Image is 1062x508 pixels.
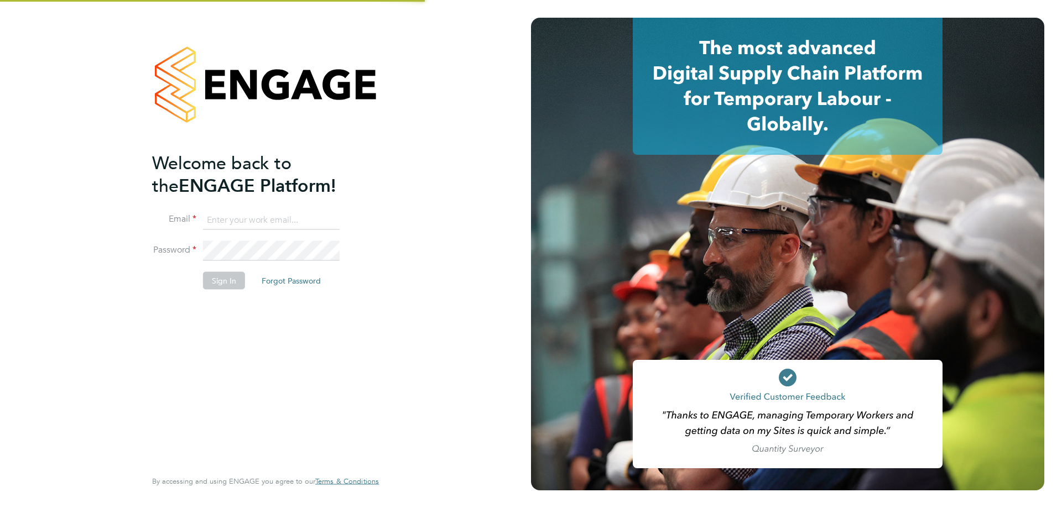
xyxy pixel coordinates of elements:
button: Sign In [203,272,245,290]
a: Terms & Conditions [315,477,379,486]
h2: ENGAGE Platform! [152,151,368,197]
button: Forgot Password [253,272,330,290]
input: Enter your work email... [203,210,340,230]
label: Password [152,244,196,256]
span: Welcome back to the [152,152,291,196]
label: Email [152,213,196,225]
span: By accessing and using ENGAGE you agree to our [152,476,379,486]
